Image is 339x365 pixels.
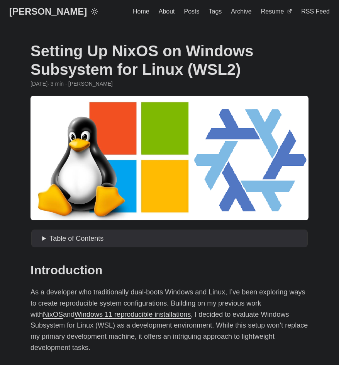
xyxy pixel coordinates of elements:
[231,8,251,15] span: Archive
[209,8,222,15] span: Tags
[159,8,175,15] span: About
[301,8,330,15] span: RSS Feed
[43,311,63,318] a: NixOS
[31,79,308,88] div: · 3 min · [PERSON_NAME]
[49,235,103,242] span: Table of Contents
[31,79,47,88] span: 2024-12-17 21:31:58 -0500 -0500
[31,263,308,277] h2: Introduction
[42,233,305,244] summary: Table of Contents
[133,8,149,15] span: Home
[31,287,308,353] p: As a developer who traditionally dual-boots Windows and Linux, I’ve been exploring ways to create...
[75,311,191,318] a: Windows 11 reproducible installations
[261,8,284,15] span: Resume
[184,8,200,15] span: Posts
[31,42,308,79] h1: Setting Up NixOS on Windows Subsystem for Linux (WSL2)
